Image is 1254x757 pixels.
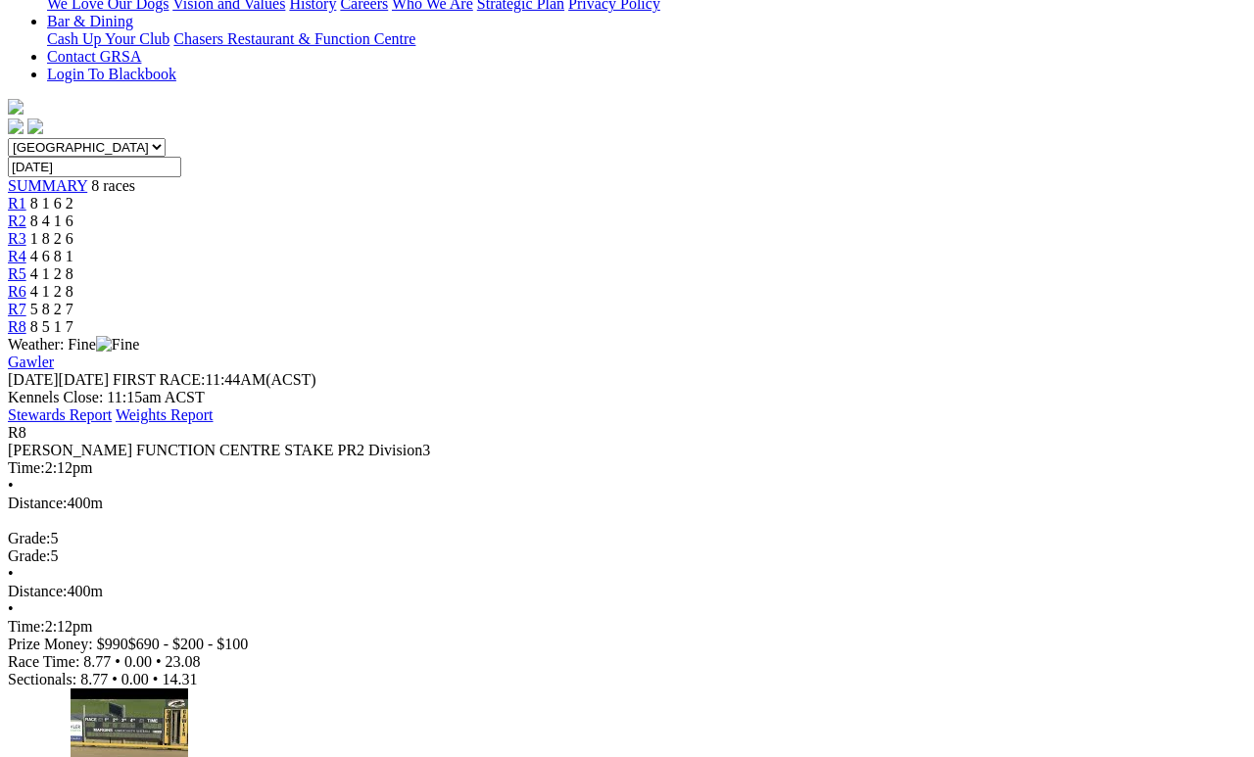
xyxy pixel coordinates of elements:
span: 0.00 [124,653,152,670]
span: R8 [8,424,26,441]
a: R5 [8,265,26,282]
span: 4 1 2 8 [30,265,73,282]
span: Distance: [8,583,67,599]
span: • [8,565,14,582]
a: Weights Report [116,406,214,423]
a: R1 [8,195,26,212]
span: Time: [8,459,45,476]
a: R4 [8,248,26,264]
span: 5 8 2 7 [30,301,73,317]
span: 14.31 [162,671,197,687]
span: 8.77 [83,653,111,670]
a: Stewards Report [8,406,112,423]
span: • [153,671,159,687]
input: Select date [8,157,181,177]
a: R2 [8,213,26,229]
span: [DATE] [8,371,59,388]
span: 0.00 [121,671,149,687]
span: 8 races [91,177,135,194]
span: • [115,653,121,670]
div: Bar & Dining [47,30,1246,48]
span: [DATE] [8,371,109,388]
span: Time: [8,618,45,635]
a: SUMMARY [8,177,87,194]
span: Sectionals: [8,671,76,687]
span: 4 6 8 1 [30,248,73,264]
span: 8.77 [80,671,108,687]
div: 5 [8,547,1246,565]
a: Bar & Dining [47,13,133,29]
div: [PERSON_NAME] FUNCTION CENTRE STAKE PR2 Division3 [8,442,1246,459]
span: 23.08 [166,653,201,670]
span: 8 1 6 2 [30,195,73,212]
span: 1 8 2 6 [30,230,73,247]
span: • [8,600,14,617]
div: 2:12pm [8,459,1246,477]
span: 8 4 1 6 [30,213,73,229]
span: • [156,653,162,670]
a: Gawler [8,354,54,370]
span: Grade: [8,547,51,564]
span: Weather: Fine [8,336,139,353]
span: Distance: [8,495,67,511]
a: Chasers Restaurant & Function Centre [173,30,415,47]
span: Grade: [8,530,51,546]
span: 8 5 1 7 [30,318,73,335]
img: logo-grsa-white.png [8,99,24,115]
span: 11:44AM(ACST) [113,371,316,388]
div: 2:12pm [8,618,1246,636]
img: twitter.svg [27,118,43,134]
span: 4 1 2 8 [30,283,73,300]
a: R8 [8,318,26,335]
span: FIRST RACE: [113,371,205,388]
span: • [8,477,14,494]
a: Cash Up Your Club [47,30,169,47]
div: Kennels Close: 11:15am ACST [8,389,1246,406]
a: Login To Blackbook [47,66,176,82]
span: $690 - $200 - $100 [128,636,249,652]
img: Fine [96,336,139,354]
img: facebook.svg [8,118,24,134]
a: R3 [8,230,26,247]
div: Prize Money: $990 [8,636,1246,653]
a: R7 [8,301,26,317]
div: 400m [8,583,1246,600]
div: 400m [8,495,1246,512]
a: R6 [8,283,26,300]
span: Race Time: [8,653,79,670]
a: Contact GRSA [47,48,141,65]
div: 5 [8,530,1246,547]
span: • [112,671,118,687]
